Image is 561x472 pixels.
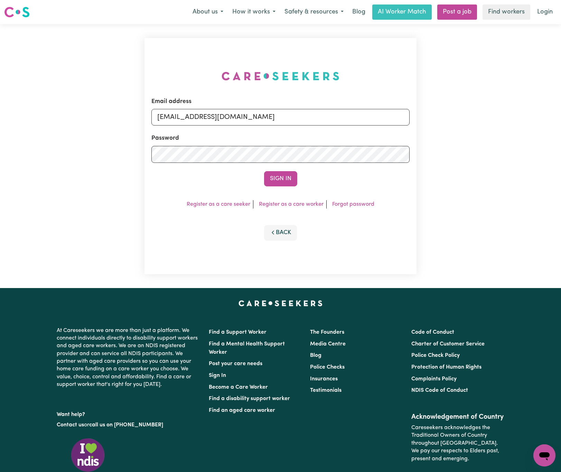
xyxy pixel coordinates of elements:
[209,373,226,378] a: Sign In
[310,330,344,335] a: The Founders
[209,385,268,390] a: Become a Care Worker
[228,5,280,19] button: How it works
[209,361,262,367] a: Post your care needs
[259,202,324,207] a: Register as a care worker
[483,4,530,20] a: Find workers
[187,202,250,207] a: Register as a care seeker
[4,6,30,18] img: Careseekers logo
[57,324,200,391] p: At Careseekers we are more than just a platform. We connect individuals directly to disability su...
[310,341,346,347] a: Media Centre
[411,330,454,335] a: Code of Conduct
[151,109,410,126] input: Email address
[411,353,460,358] a: Police Check Policy
[209,330,267,335] a: Find a Support Worker
[411,413,504,421] h2: Acknowledgement of Country
[411,388,468,393] a: NDIS Code of Conduct
[533,4,557,20] a: Login
[310,388,342,393] a: Testimonials
[533,444,555,466] iframe: Button to launch messaging window
[188,5,228,19] button: About us
[209,408,275,413] a: Find an aged care worker
[310,376,338,382] a: Insurances
[4,4,30,20] a: Careseekers logo
[310,364,345,370] a: Police Checks
[348,4,370,20] a: Blog
[411,364,481,370] a: Protection of Human Rights
[411,421,504,465] p: Careseekers acknowledges the Traditional Owners of Country throughout [GEOGRAPHIC_DATA]. We pay o...
[57,422,84,428] a: Contact us
[57,408,200,418] p: Want help?
[209,396,290,401] a: Find a disability support worker
[57,418,200,432] p: or
[239,300,322,306] a: Careseekers home page
[310,353,321,358] a: Blog
[372,4,432,20] a: AI Worker Match
[151,134,179,143] label: Password
[89,422,163,428] a: call us on [PHONE_NUMBER]
[411,341,485,347] a: Charter of Customer Service
[411,376,457,382] a: Complaints Policy
[264,225,297,240] button: Back
[280,5,348,19] button: Safety & resources
[437,4,477,20] a: Post a job
[332,202,374,207] a: Forgot password
[264,171,297,186] button: Sign In
[151,97,191,106] label: Email address
[209,341,285,355] a: Find a Mental Health Support Worker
